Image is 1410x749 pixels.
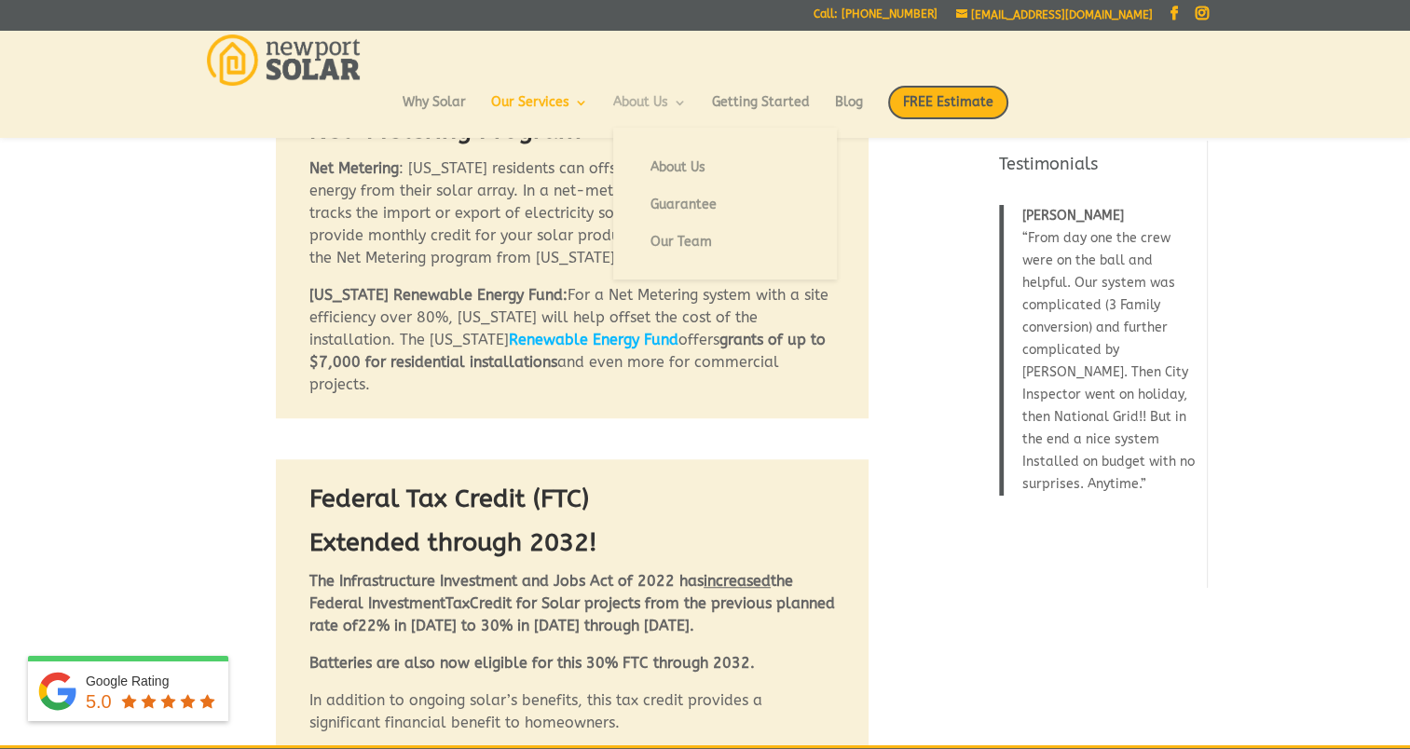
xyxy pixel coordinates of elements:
strong: 22% in [DATE] to 30% in [DATE] through [DATE]. [358,617,694,634]
a: Our Services [491,96,588,128]
h4: Testimonials [999,153,1196,185]
div: Google Rating [86,672,219,690]
a: Blog [835,96,863,128]
strong: Net-Metering Program [309,115,582,144]
span: For a Net Metering system with a site efficiency over 80%, [US_STATE] will help offset the cost o... [309,286,828,348]
strong: Federal Tax Credit (FTC) [309,483,589,513]
img: Newport Solar | Solar Energy Optimized. [207,34,361,86]
strong: [US_STATE] Renewable Energy Fund: [309,286,568,304]
strong: The Infrastructure Investment and Jobs Act of 2022 has the Federal Investment Credit for Solar pr... [309,572,835,634]
span: FREE Estimate [888,86,1008,119]
a: Getting Started [712,96,810,128]
a: About Us [613,96,687,128]
strong: Net Metering [309,159,399,177]
span: offers and even more for commercial projects. [309,331,826,393]
a: Our Team [632,224,818,261]
p: In addition to ongoing solar’s benefits, this tax credit provides a significant financial benefit... [309,689,835,734]
span: [PERSON_NAME] [1022,208,1124,224]
a: [EMAIL_ADDRESS][DOMAIN_NAME] [956,8,1153,21]
a: Renewable Energy Fund [509,331,678,348]
p: : [US_STATE] residents can offset their electricity bill with energy from their solar array. In a... [309,157,835,284]
a: About Us [632,149,818,186]
span: 5.0 [86,691,112,712]
span: increased [704,572,771,590]
strong: Batteries are also now eligible for this 30% FTC through 2032. [309,654,755,672]
a: Call: [PHONE_NUMBER] [814,8,938,28]
strong: grants of up to $7,000 for residential installations [309,331,826,371]
a: FREE Estimate [888,86,1008,138]
span: Tax [445,594,470,612]
a: Why Solar [403,96,466,128]
strong: Extended through 2032! [309,527,596,557]
a: Guarantee [632,186,818,224]
span: From day one the crew were on the ball and helpful. Our system was complicated (3 Family conversi... [1022,230,1195,492]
